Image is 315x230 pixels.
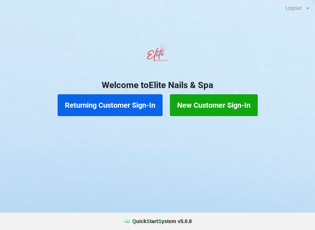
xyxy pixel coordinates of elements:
[58,94,163,116] button: Returning Customer Sign-In
[123,218,131,225] img: favicon.ico
[147,218,150,224] span: S
[132,218,136,224] span: Q
[143,40,172,69] img: EliteNailsSpa-Logo1.png
[158,218,161,224] span: S
[285,5,302,11] div: Logout
[132,218,192,225] b: uick tart ystem v 5.0.8
[170,94,258,116] button: New Customer Sign-In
